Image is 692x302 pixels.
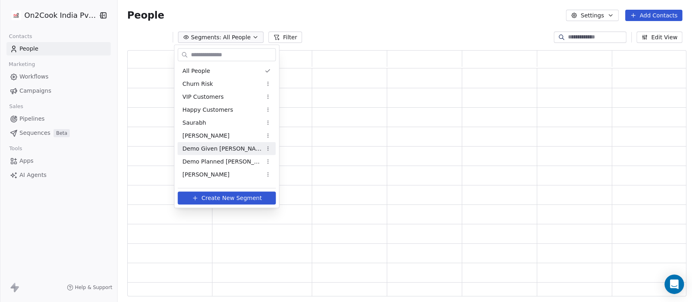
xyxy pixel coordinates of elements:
span: Create New Segment [201,194,262,202]
span: [PERSON_NAME] [182,132,229,140]
span: Demo Given [PERSON_NAME] [182,145,262,153]
span: [PERSON_NAME] Follow up [182,183,258,192]
span: VIP Customers [182,93,224,101]
span: All People [182,67,210,75]
span: Churn Risk [182,80,213,88]
span: Demo Planned [PERSON_NAME] [182,157,262,166]
span: Happy Customers [182,106,233,114]
button: Create New Segment [178,192,276,205]
span: Saurabh [182,119,206,127]
span: [PERSON_NAME] [182,170,229,179]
